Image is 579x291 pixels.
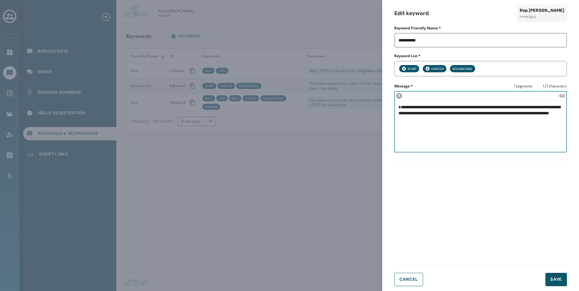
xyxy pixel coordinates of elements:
[399,277,418,282] span: Cancel
[396,93,402,99] button: Insert Emoji
[550,276,562,283] span: Save
[520,14,564,19] span: hrmk2qcd
[399,65,419,72] div: START
[394,54,567,58] label: Keyword List *
[394,9,429,18] h2: Edit keyword
[545,273,567,286] button: Save
[394,26,441,31] label: Keyword Friendly Name *
[450,65,475,72] div: RESUBSCRIBE
[542,84,567,89] span: 121 characters
[559,93,565,99] button: Insert Short Link
[423,65,446,72] div: UNSTOP
[394,273,423,286] button: Cancel
[514,84,532,89] span: 1 segments
[520,8,564,14] span: Rep [PERSON_NAME]
[395,100,566,150] textarea: Enter your keyword response
[394,84,413,89] label: Message *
